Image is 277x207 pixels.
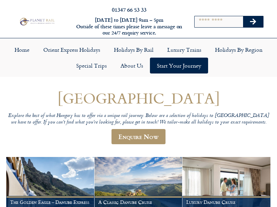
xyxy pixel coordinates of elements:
[6,113,271,126] p: Explore the best of what Hungary has to offer via a unique rail journey. Below are a selection of...
[150,58,208,73] a: Start your Journey
[186,199,267,205] h1: Luxury Danube Cruise
[98,199,179,205] h1: A Classic Danube Cruise
[160,42,208,58] a: Luxury Trains
[243,16,263,27] button: Search
[69,58,114,73] a: Special Trips
[75,17,183,36] h6: [DATE] to [DATE] 9am – 5pm Outside of these times please leave a message on our 24/7 enquiry serv...
[208,42,269,58] a: Holidays by Region
[111,129,166,144] a: Enquire Now
[6,90,271,106] h1: [GEOGRAPHIC_DATA]
[112,6,146,13] a: 01347 66 53 33
[107,42,160,58] a: Holidays by Rail
[8,42,36,58] a: Home
[114,58,150,73] a: About Us
[3,42,274,73] nav: Menu
[10,199,90,205] h1: The Golden Eagle - Danube Express
[36,42,107,58] a: Orient Express Holidays
[18,17,55,26] img: Planet Rail Train Holidays Logo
